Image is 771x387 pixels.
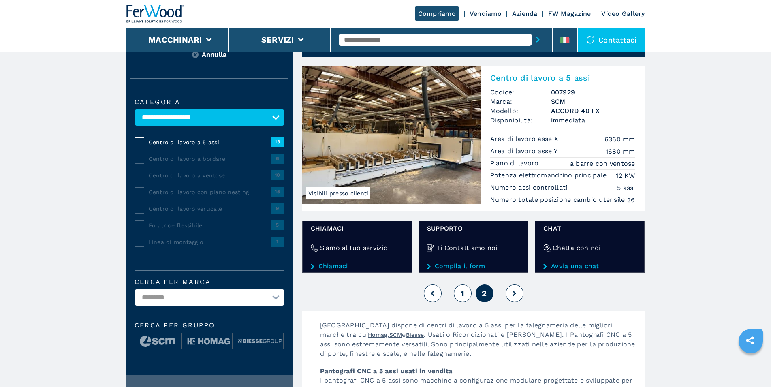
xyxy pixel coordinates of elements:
em: 36 [627,195,635,205]
p: Area di lavoro asse Y [490,147,560,156]
span: 13 [271,137,284,147]
img: Centro di lavoro a 5 assi SCM ACCORD 40 FX [302,66,481,204]
p: Numero totale posizione cambio utensile [490,195,627,204]
p: Potenza elettromandrino principale [490,171,609,180]
a: SCM [389,331,402,338]
h3: SCM [551,97,635,106]
em: a barre con ventose [570,159,635,168]
img: image [237,333,283,349]
img: Siamo al tuo servizio [311,244,318,252]
span: Codice: [490,88,551,97]
a: Centro di lavoro a 5 assi SCM ACCORD 40 FXVisibili presso clientiCentro di lavoro a 5 assiCodice:... [302,66,645,211]
span: 10 [271,170,284,180]
span: 1 [461,289,464,298]
p: Piano di lavoro [490,159,541,168]
span: 5 [271,220,284,230]
strong: Pantografi CNC a 5 assi usati in vendita [320,367,453,375]
span: Centro di lavoro a bordare [149,155,271,163]
a: Biesse [406,331,424,338]
span: Supporto [427,224,520,233]
span: Centro di lavoro a 5 assi [149,138,271,146]
span: 2 [482,289,487,298]
span: 1 [271,237,284,246]
img: Contattaci [586,36,594,44]
span: 15 [271,187,284,197]
img: Ti Contattiamo noi [427,244,434,252]
img: image [186,333,232,349]
span: Centro di lavoro con piano nesting [149,188,271,196]
p: Numero assi controllati [490,183,570,192]
label: Categoria [135,99,284,105]
span: Cerca per Gruppo [135,322,284,329]
span: Visibili presso clienti [306,187,371,199]
button: 1 [454,284,472,302]
span: Annulla [202,50,227,59]
em: 12 KW [616,171,635,180]
em: 6360 mm [604,135,635,144]
button: Macchinari [148,35,202,45]
h3: ACCORD 40 FX [551,106,635,115]
span: 6 [271,154,284,163]
span: Marca: [490,97,551,106]
img: Chatta con noi [543,244,551,252]
span: immediata [551,115,635,125]
span: Centro di lavoro a ventose [149,171,271,180]
img: Ferwood [126,5,185,23]
span: Modello: [490,106,551,115]
p: [GEOGRAPHIC_DATA] dispone di centri di lavoro a 5 assi per la falegnameria delle migliori marche ... [312,321,645,366]
span: Linea di montaggio [149,238,271,246]
em: 5 assi [617,183,635,192]
button: ResetAnnulla [135,43,284,66]
a: Vendiamo [470,10,502,17]
span: Disponibilità: [490,115,551,125]
span: chat [543,224,636,233]
span: Centro di lavoro verticale [149,205,271,213]
h3: 007929 [551,88,635,97]
img: Reset [192,51,199,58]
h2: Centro di lavoro a 5 assi [490,73,635,83]
p: Area di lavoro asse X [490,135,561,143]
a: Compila il form [427,263,520,270]
button: Servizi [261,35,294,45]
a: Homag [368,331,387,338]
em: 1680 mm [606,147,635,156]
a: Video Gallery [601,10,645,17]
a: Azienda [512,10,538,17]
a: sharethis [740,330,760,351]
h4: Siamo al tuo servizio [320,243,388,252]
h4: Chatta con noi [553,243,601,252]
img: image [135,333,181,349]
a: Compriamo [415,6,459,21]
a: Chiamaci [311,263,404,270]
label: Cerca per marca [135,279,284,285]
h4: Ti Contattiamo noi [436,243,498,252]
span: 9 [271,203,284,213]
div: Contattaci [578,28,645,52]
span: Foratrice flessibile [149,221,271,229]
span: Chiamaci [311,224,404,233]
button: submit-button [532,30,544,49]
button: 2 [476,284,493,302]
a: FW Magazine [548,10,591,17]
iframe: Chat [737,351,765,381]
a: Avvia una chat [543,263,636,270]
